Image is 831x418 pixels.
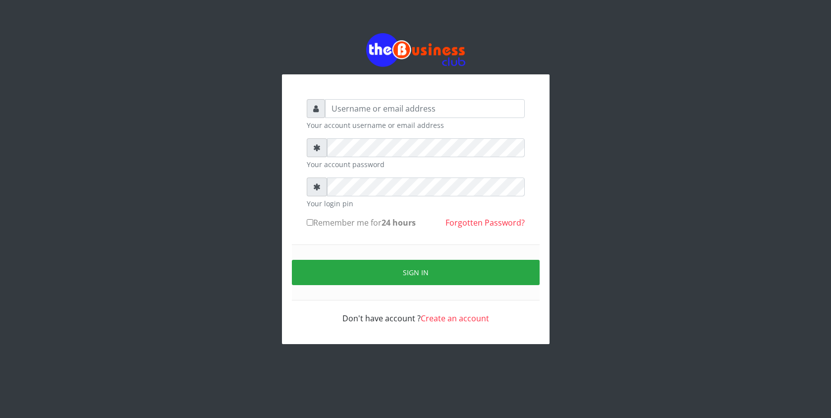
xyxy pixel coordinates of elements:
[445,217,525,228] a: Forgotten Password?
[307,219,313,226] input: Remember me for24 hours
[307,198,525,209] small: Your login pin
[421,313,489,324] a: Create an account
[307,159,525,170] small: Your account password
[307,217,416,229] label: Remember me for
[307,300,525,324] div: Don't have account ?
[382,217,416,228] b: 24 hours
[292,260,540,285] button: Sign in
[325,99,525,118] input: Username or email address
[307,120,525,130] small: Your account username or email address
